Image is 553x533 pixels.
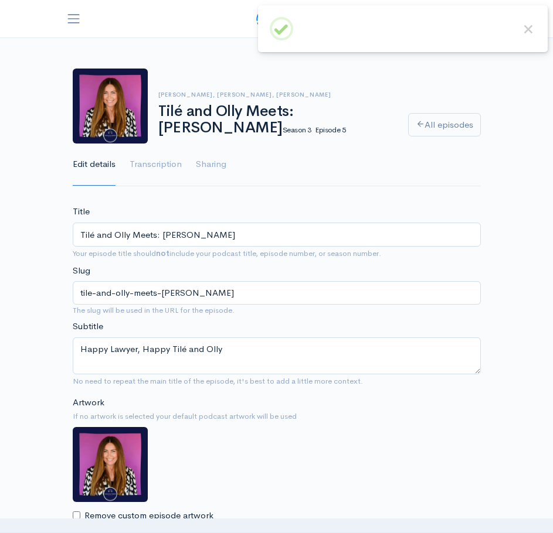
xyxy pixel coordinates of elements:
small: If no artwork is selected your default podcast artwork will be used [73,411,481,422]
h1: Tilé and Olly Meets: [PERSON_NAME] [158,103,394,136]
label: Remove custom episode artwork [84,509,213,522]
iframe: gist-messenger-bubble-iframe [513,493,541,521]
small: No need to repeat the main title of the episode, it's best to add a little more context. [73,376,363,386]
input: What is the episode's title? [73,223,481,247]
button: Toggle navigation [66,8,82,29]
small: Your episode title should include your podcast title, episode number, or season number. [73,248,381,258]
small: Season 3 [283,125,311,135]
label: Artwork [73,396,104,409]
label: Subtitle [73,320,103,333]
a: Sharing [196,143,226,186]
small: The slug will be used in the URL for the episode. [73,305,481,316]
img: ZenCast Logo [255,7,329,30]
label: Slug [73,264,90,278]
a: All episodes [408,113,481,137]
a: Transcription [130,143,182,186]
label: Title [73,205,90,218]
input: title-of-episode [73,281,481,305]
h6: [PERSON_NAME], [PERSON_NAME], [PERSON_NAME] [158,91,394,98]
strong: not [156,248,169,258]
small: Episode 5 [315,125,345,135]
a: Edit details [73,143,116,186]
textarea: Happy Lawyer, Happy Tilé and Olly [73,337,481,374]
button: Close this dialog [521,22,536,37]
